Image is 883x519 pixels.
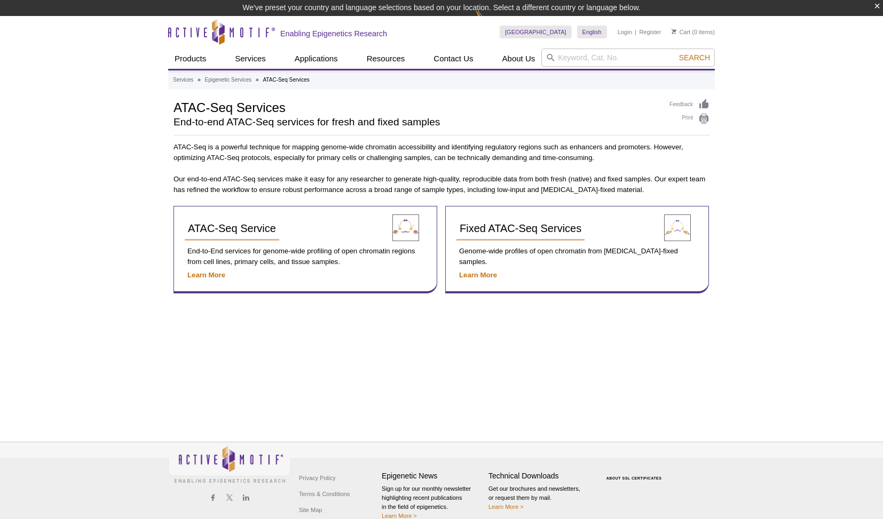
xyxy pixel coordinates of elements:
a: Feedback [669,99,709,110]
li: » [256,77,259,83]
input: Keyword, Cat. No. [541,49,715,67]
a: Learn More [459,271,497,279]
a: Learn More > [488,504,524,510]
h2: Enabling Epigenetics Research [280,29,387,38]
a: ATAC-Seq Service [185,217,279,241]
a: Resources [360,49,412,69]
a: Terms & Conditions [296,486,352,502]
li: » [198,77,201,83]
h4: Technical Downloads [488,472,590,481]
a: Services [228,49,272,69]
h4: Epigenetic News [382,472,483,481]
p: End-to-End services for genome-wide profiling of open chromatin regions from cell lines, primary ... [185,246,426,267]
span: Fixed ATAC-Seq Services [460,222,581,234]
p: ATAC-Seq is a powerful technique for mapping genome-wide chromatin accessibility and identifying ... [174,142,709,163]
span: ATAC-Seq Service [188,222,276,234]
a: ABOUT SSL CERTIFICATES [606,476,662,480]
img: ATAC-Seq Service [392,214,419,241]
a: Privacy Policy [296,470,338,486]
p: Get our brochures and newsletters, or request them by mail. [488,484,590,512]
img: Active Motif, [168,442,291,485]
h2: End-to-end ATAC-Seq services for fresh and fixed samples [174,117,659,127]
a: [GEOGRAPHIC_DATA] [500,26,572,38]
a: Print [669,113,709,125]
a: Register [639,28,661,36]
a: Login [618,28,632,36]
h1: ATAC-Seq Services [174,99,659,115]
a: Services [173,75,193,85]
a: Site Map [296,502,325,518]
img: Fixed ATAC-Seq Service [664,214,691,241]
a: About Us [496,49,542,69]
a: Fixed ATAC-Seq Services [456,217,585,241]
a: Learn More [187,271,225,279]
a: Applications [288,49,344,69]
p: Our end-to-end ATAC-Seq services make it easy for any researcher to generate high-quality, reprod... [174,174,709,195]
img: Your Cart [672,29,676,34]
li: ATAC-Seq Services [263,77,309,83]
a: Cart [672,28,690,36]
button: Search [676,53,713,62]
a: English [577,26,607,38]
a: Epigenetic Services [204,75,251,85]
table: Click to Verify - This site chose Symantec SSL for secure e-commerce and confidential communicati... [595,461,675,484]
li: | [635,26,636,38]
span: Search [679,53,710,62]
a: Learn More > [382,513,417,519]
li: (0 items) [672,26,715,38]
img: Change Here [475,8,503,33]
a: Contact Us [427,49,479,69]
p: Genome-wide profiles of open chromatin from [MEDICAL_DATA]-fixed samples. [456,246,698,267]
a: Products [168,49,212,69]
